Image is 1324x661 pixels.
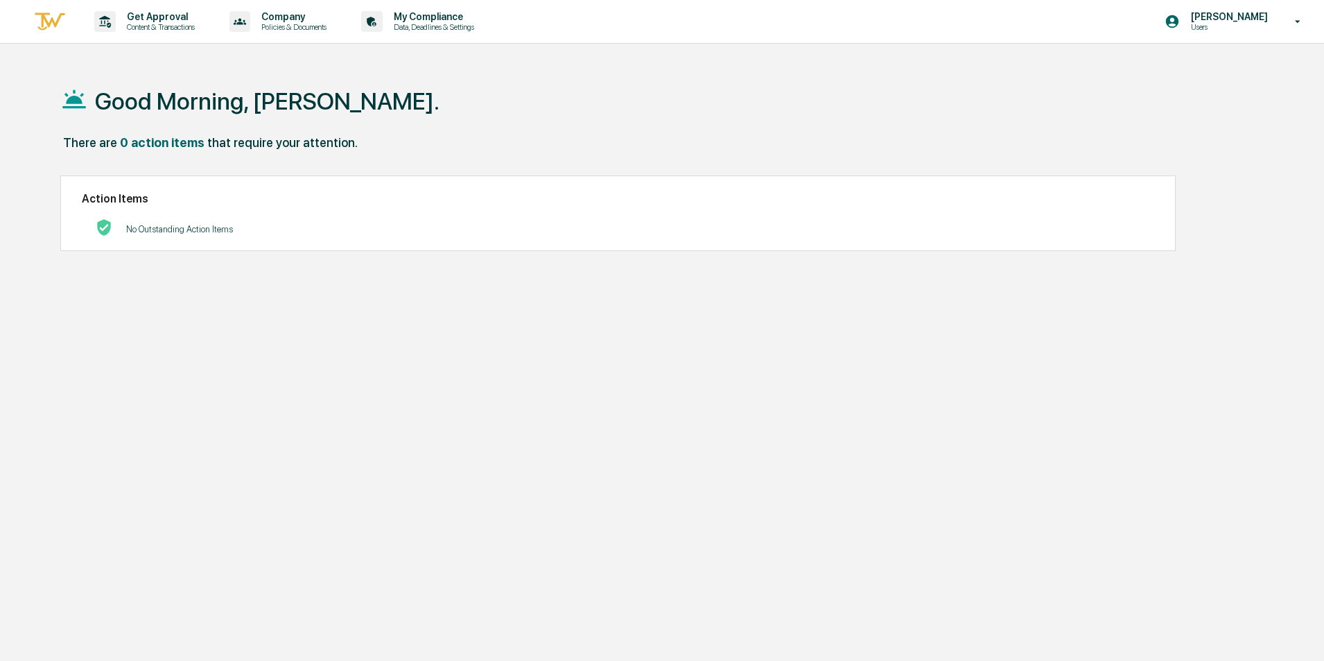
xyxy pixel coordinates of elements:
p: Content & Transactions [116,22,202,32]
p: Users [1180,22,1275,32]
p: Data, Deadlines & Settings [383,22,481,32]
p: No Outstanding Action Items [126,224,233,234]
h2: Action Items [82,192,1154,205]
p: Policies & Documents [250,22,333,32]
p: [PERSON_NAME] [1180,11,1275,22]
h1: Good Morning, [PERSON_NAME]. [95,87,439,115]
div: There are [63,135,117,150]
img: logo [33,10,67,33]
div: 0 action items [120,135,204,150]
p: Get Approval [116,11,202,22]
p: Company [250,11,333,22]
p: My Compliance [383,11,481,22]
img: No Actions logo [96,219,112,236]
div: that require your attention. [207,135,358,150]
